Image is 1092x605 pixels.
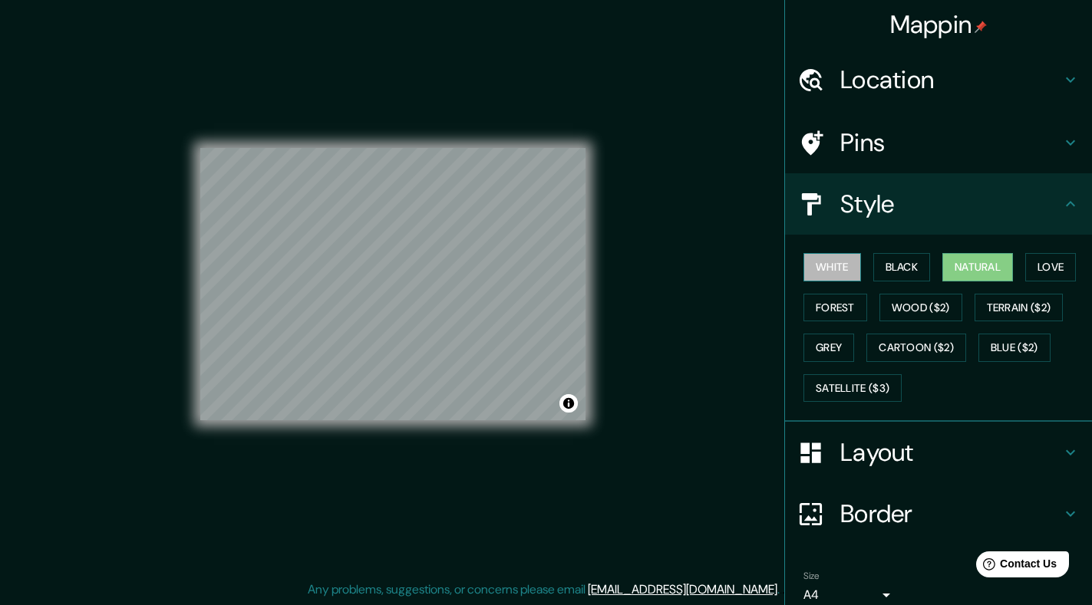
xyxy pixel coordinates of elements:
[785,49,1092,110] div: Location
[942,253,1013,281] button: Natural
[975,21,987,33] img: pin-icon.png
[890,9,988,40] h4: Mappin
[879,294,962,322] button: Wood ($2)
[803,374,902,403] button: Satellite ($3)
[780,580,782,599] div: .
[200,148,586,420] canvas: Map
[840,64,1061,95] h4: Location
[873,253,931,281] button: Black
[840,437,1061,468] h4: Layout
[308,580,780,599] p: Any problems, suggestions, or concerns please email .
[978,334,1051,362] button: Blue ($2)
[559,394,578,413] button: Toggle attribution
[1025,253,1076,281] button: Love
[866,334,966,362] button: Cartoon ($2)
[785,112,1092,173] div: Pins
[803,334,854,362] button: Grey
[803,294,867,322] button: Forest
[803,570,820,583] label: Size
[588,581,777,597] a: [EMAIL_ADDRESS][DOMAIN_NAME]
[785,483,1092,544] div: Border
[840,189,1061,219] h4: Style
[803,253,861,281] button: White
[975,294,1064,322] button: Terrain ($2)
[840,127,1061,158] h4: Pins
[782,580,785,599] div: .
[785,422,1092,483] div: Layout
[785,173,1092,235] div: Style
[955,545,1075,588] iframe: Help widget launcher
[840,498,1061,529] h4: Border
